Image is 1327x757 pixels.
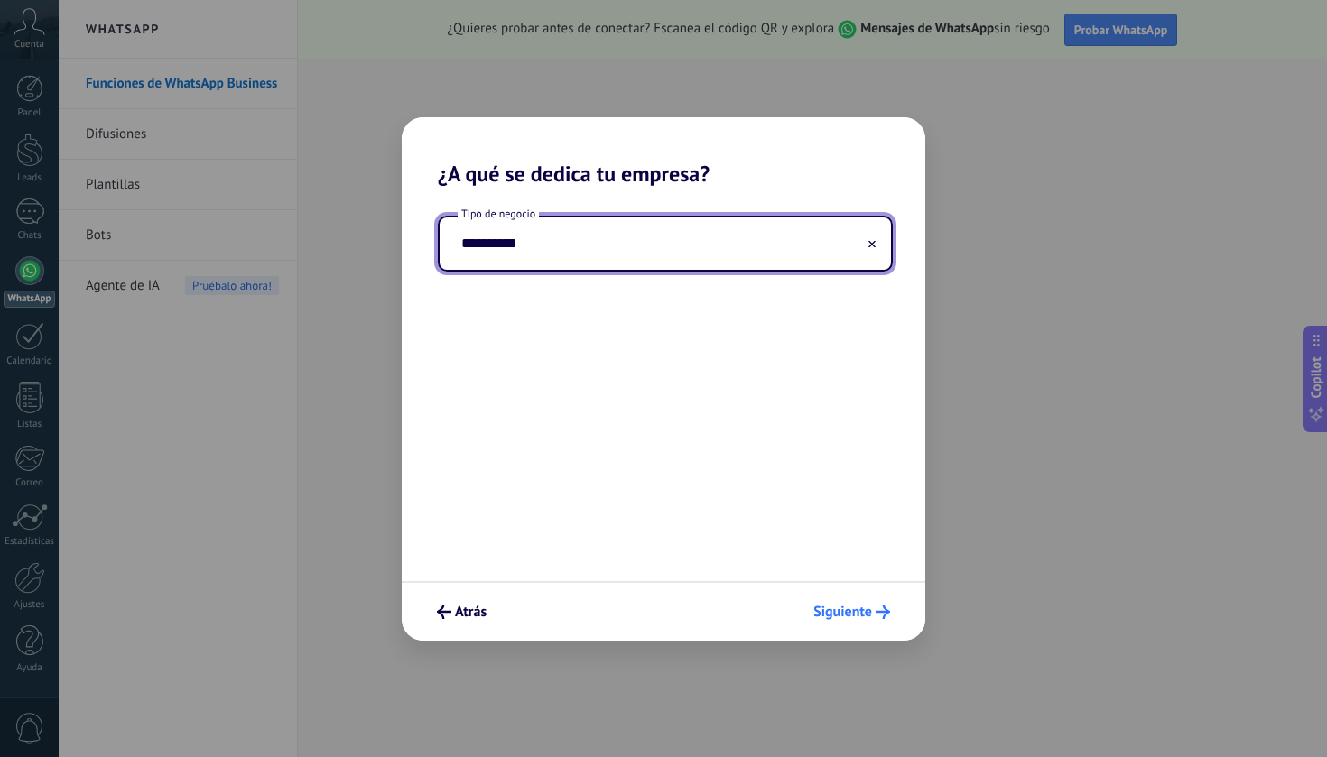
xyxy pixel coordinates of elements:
button: Siguiente [805,596,898,627]
span: Atrás [455,605,487,618]
span: Tipo de negocio [458,207,539,222]
h2: ¿A qué se dedica tu empresa? [402,117,925,187]
span: Siguiente [813,605,872,618]
button: Atrás [429,596,495,627]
